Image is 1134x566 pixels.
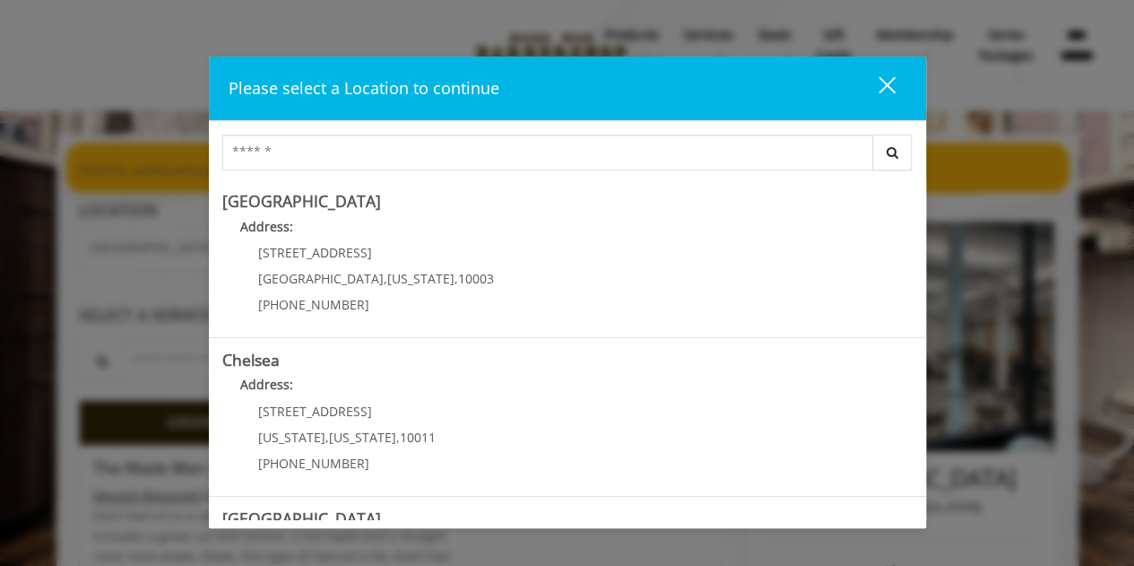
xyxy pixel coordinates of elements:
[329,429,396,446] span: [US_STATE]
[387,270,454,287] span: [US_STATE]
[454,270,458,287] span: ,
[222,349,280,370] b: Chelsea
[222,508,381,529] b: [GEOGRAPHIC_DATA]
[258,244,372,261] span: [STREET_ADDRESS]
[845,70,906,107] button: close dialog
[222,190,381,212] b: [GEOGRAPHIC_DATA]
[396,429,400,446] span: ,
[258,403,372,420] span: [STREET_ADDRESS]
[882,146,903,159] i: Search button
[384,270,387,287] span: ,
[258,296,369,313] span: [PHONE_NUMBER]
[400,429,436,446] span: 10011
[458,270,494,287] span: 10003
[229,77,499,99] span: Please select a Location to continue
[258,429,325,446] span: [US_STATE]
[258,270,384,287] span: [GEOGRAPHIC_DATA]
[858,75,894,102] div: close dialog
[325,429,329,446] span: ,
[258,455,369,472] span: [PHONE_NUMBER]
[222,135,913,179] div: Center Select
[240,376,293,393] b: Address:
[240,218,293,235] b: Address:
[222,135,873,170] input: Search Center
